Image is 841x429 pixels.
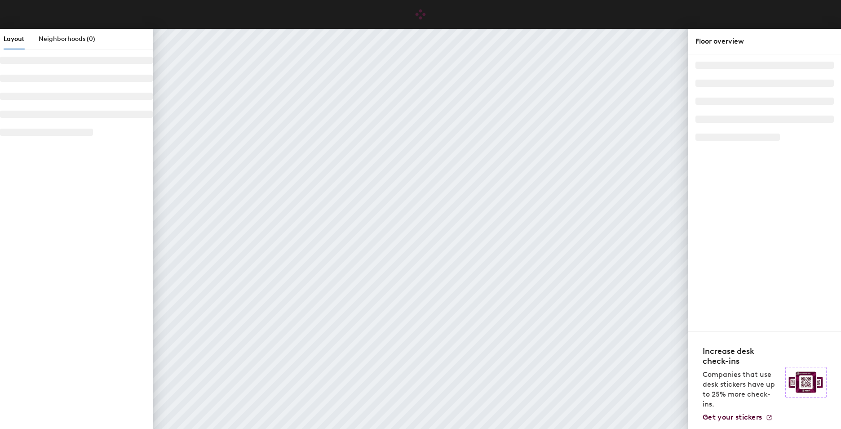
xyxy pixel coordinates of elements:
[703,346,780,366] h4: Increase desk check-ins
[703,413,762,421] span: Get your stickers
[703,413,773,422] a: Get your stickers
[39,35,95,43] span: Neighborhoods (0)
[703,370,780,409] p: Companies that use desk stickers have up to 25% more check-ins.
[785,367,827,398] img: Sticker logo
[695,36,834,47] div: Floor overview
[4,35,24,43] span: Layout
